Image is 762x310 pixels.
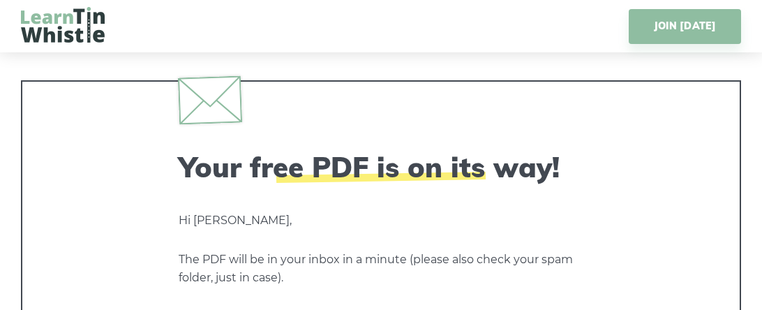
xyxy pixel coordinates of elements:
p: The PDF will be in your inbox in a minute (please also check your spam folder, just in case). [179,251,583,287]
img: envelope.svg [178,75,242,124]
a: JOIN [DATE] [629,9,741,44]
p: Hi [PERSON_NAME], [179,212,583,230]
img: LearnTinWhistle.com [21,7,105,43]
h2: Your free PDF is on its way! [179,150,583,184]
